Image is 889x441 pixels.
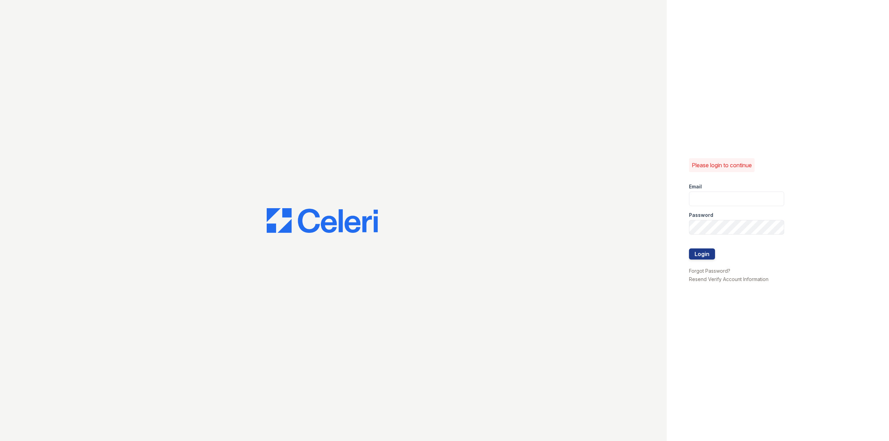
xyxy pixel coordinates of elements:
p: Please login to continue [692,161,752,169]
a: Forgot Password? [689,268,730,274]
label: Email [689,183,702,190]
button: Login [689,248,715,260]
img: CE_Logo_Blue-a8612792a0a2168367f1c8372b55b34899dd931a85d93a1a3d3e32e68fde9ad4.png [267,208,378,233]
a: Resend Verify Account Information [689,276,768,282]
label: Password [689,212,713,219]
